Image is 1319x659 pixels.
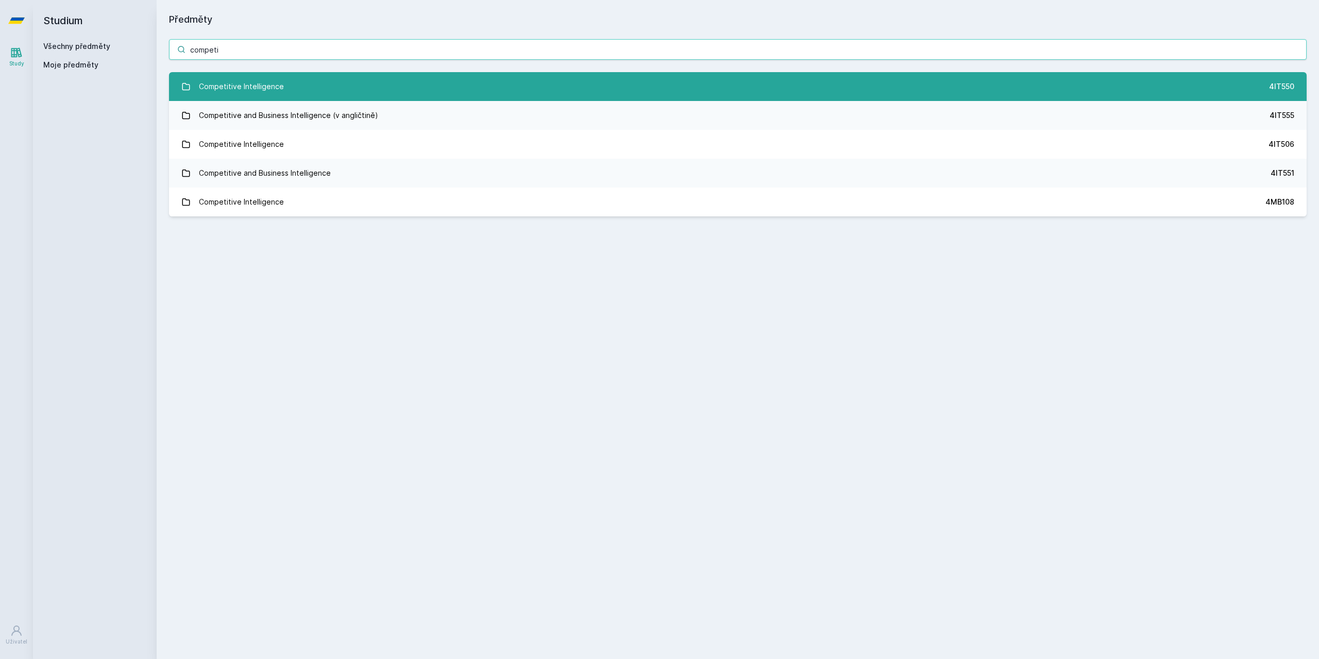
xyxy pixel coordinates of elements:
[169,130,1307,159] a: Competitive Intelligence 4IT506
[1269,81,1294,92] div: 4IT550
[199,192,284,212] div: Competitive Intelligence
[6,638,27,646] div: Uživatel
[2,41,31,73] a: Study
[169,188,1307,216] a: Competitive Intelligence 4MB108
[1270,110,1294,121] div: 4IT555
[199,76,284,97] div: Competitive Intelligence
[199,134,284,155] div: Competitive Intelligence
[9,60,24,67] div: Study
[1269,139,1294,149] div: 4IT506
[169,101,1307,130] a: Competitive and Business Intelligence (v angličtině) 4IT555
[199,163,331,183] div: Competitive and Business Intelligence
[1271,168,1294,178] div: 4IT551
[199,105,378,126] div: Competitive and Business Intelligence (v angličtině)
[169,72,1307,101] a: Competitive Intelligence 4IT550
[2,619,31,651] a: Uživatel
[169,39,1307,60] input: Název nebo ident předmětu…
[1265,197,1294,207] div: 4MB108
[169,12,1307,27] h1: Předměty
[169,159,1307,188] a: Competitive and Business Intelligence 4IT551
[43,42,110,50] a: Všechny předměty
[43,60,98,70] span: Moje předměty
